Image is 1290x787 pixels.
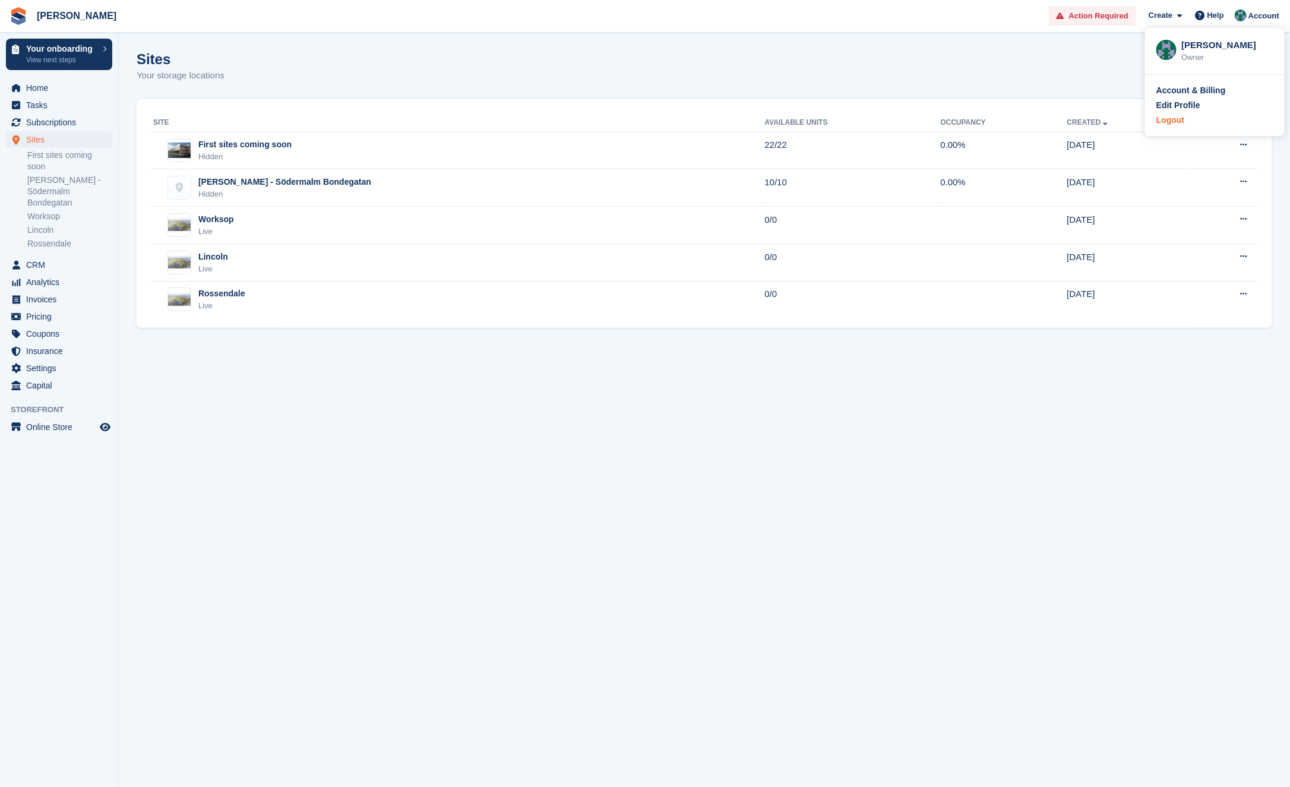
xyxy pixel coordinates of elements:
[1149,10,1172,21] span: Create
[26,274,97,290] span: Analytics
[765,169,941,207] td: 10/10
[1248,10,1279,22] span: Account
[1156,114,1273,127] a: Logout
[168,219,191,231] img: Image of Worksop site
[1156,84,1273,97] a: Account & Billing
[32,6,121,26] a: [PERSON_NAME]
[26,80,97,96] span: Home
[765,132,941,169] td: 22/22
[6,39,112,70] a: Your onboarding View next steps
[26,97,97,113] span: Tasks
[1067,118,1111,127] a: Created
[26,45,97,53] p: Your onboarding
[27,211,112,222] a: Worksop
[168,143,191,158] img: Image of First sites coming soon site
[1049,7,1136,26] a: Action Required
[10,7,27,25] img: stora-icon-8386f47178a22dfd0bd8f6a31ec36ba5ce8667c1dd55bd0f319d3a0aa187defe.svg
[765,281,941,318] td: 0/0
[26,291,97,308] span: Invoices
[137,69,225,83] p: Your storage locations
[1156,99,1200,112] div: Edit Profile
[6,308,112,325] a: menu
[941,132,1067,169] td: 0.00%
[198,138,292,151] div: First sites coming soon
[198,188,371,200] div: Hidden
[1156,99,1273,112] a: Edit Profile
[6,291,112,308] a: menu
[198,263,228,275] div: Live
[137,51,225,67] h1: Sites
[198,213,234,226] div: Worksop
[1156,84,1226,97] div: Account & Billing
[1067,169,1188,207] td: [DATE]
[198,226,234,238] div: Live
[26,131,97,148] span: Sites
[198,287,245,300] div: Rossendale
[1069,10,1128,22] span: Action Required
[26,377,97,394] span: Capital
[6,360,112,377] a: menu
[198,300,245,312] div: Live
[98,420,112,434] a: Preview store
[1235,10,1247,21] img: Isak Martinelle
[1156,114,1184,127] div: Logout
[168,176,191,199] img: Adam Test - Södermalm Bondegatan site image placeholder
[6,131,112,148] a: menu
[6,419,112,435] a: menu
[6,377,112,394] a: menu
[6,97,112,113] a: menu
[941,113,1067,132] th: Occupancy
[6,325,112,342] a: menu
[198,176,371,188] div: [PERSON_NAME] - Södermalm Bondegatan
[1067,207,1188,244] td: [DATE]
[26,343,97,359] span: Insurance
[11,404,118,416] span: Storefront
[26,419,97,435] span: Online Store
[198,251,228,263] div: Lincoln
[27,238,112,249] a: Rossendale
[26,360,97,377] span: Settings
[1067,132,1188,169] td: [DATE]
[198,151,292,163] div: Hidden
[151,113,765,132] th: Site
[6,80,112,96] a: menu
[941,169,1067,207] td: 0.00%
[168,293,191,306] img: Image of Rossendale site
[765,244,941,282] td: 0/0
[6,114,112,131] a: menu
[1156,40,1177,60] img: Isak Martinelle
[26,114,97,131] span: Subscriptions
[765,207,941,244] td: 0/0
[1181,52,1273,64] div: Owner
[27,150,112,172] a: First sites coming soon
[765,113,941,132] th: Available Units
[6,257,112,273] a: menu
[168,256,191,268] img: Image of Lincoln site
[26,55,97,65] p: View next steps
[6,274,112,290] a: menu
[1207,10,1224,21] span: Help
[1181,39,1273,49] div: [PERSON_NAME]
[1067,281,1188,318] td: [DATE]
[26,325,97,342] span: Coupons
[27,225,112,236] a: Lincoln
[27,175,112,208] a: [PERSON_NAME] - Södermalm Bondegatan
[1067,244,1188,282] td: [DATE]
[6,343,112,359] a: menu
[26,257,97,273] span: CRM
[26,308,97,325] span: Pricing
